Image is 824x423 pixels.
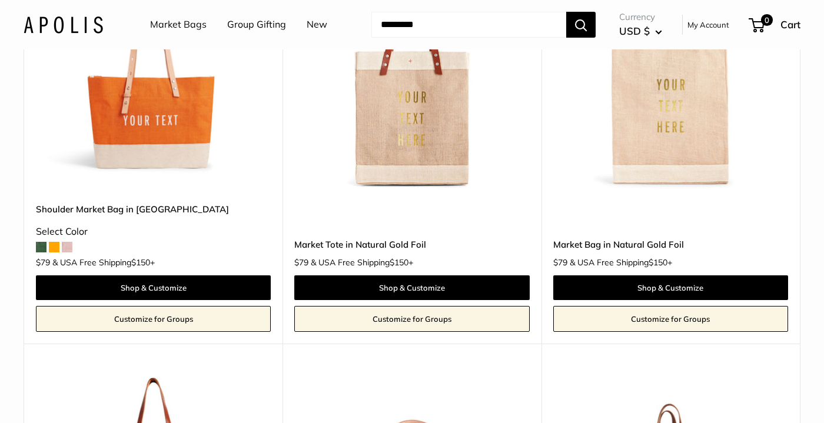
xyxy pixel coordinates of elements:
span: & USA Free Shipping + [311,258,413,267]
a: Shop & Customize [36,275,271,300]
a: Market Tote in Natural Gold Foil [294,238,529,251]
span: Cart [780,18,800,31]
button: USD $ [619,22,662,41]
span: & USA Free Shipping + [52,258,155,267]
a: 0 Cart [750,15,800,34]
input: Search... [371,12,566,38]
span: Currency [619,9,662,25]
span: $79 [553,257,567,268]
a: Customize for Groups [294,306,529,332]
a: Shop & Customize [553,275,788,300]
a: Market Bag in Natural Gold Foil [553,238,788,251]
img: Apolis [24,16,103,33]
span: & USA Free Shipping + [570,258,672,267]
span: $79 [294,257,308,268]
span: 0 [761,14,773,26]
div: Select Color [36,223,271,241]
a: Market Bags [150,16,207,34]
span: $79 [36,257,50,268]
a: Shoulder Market Bag in [GEOGRAPHIC_DATA] [36,202,271,216]
a: My Account [687,18,729,32]
span: $150 [649,257,667,268]
span: $150 [390,257,408,268]
a: Customize for Groups [36,306,271,332]
iframe: Sign Up via Text for Offers [9,378,126,414]
a: New [307,16,327,34]
span: USD $ [619,25,650,37]
button: Search [566,12,596,38]
span: $150 [131,257,150,268]
a: Shop & Customize [294,275,529,300]
a: Customize for Groups [553,306,788,332]
a: Group Gifting [227,16,286,34]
